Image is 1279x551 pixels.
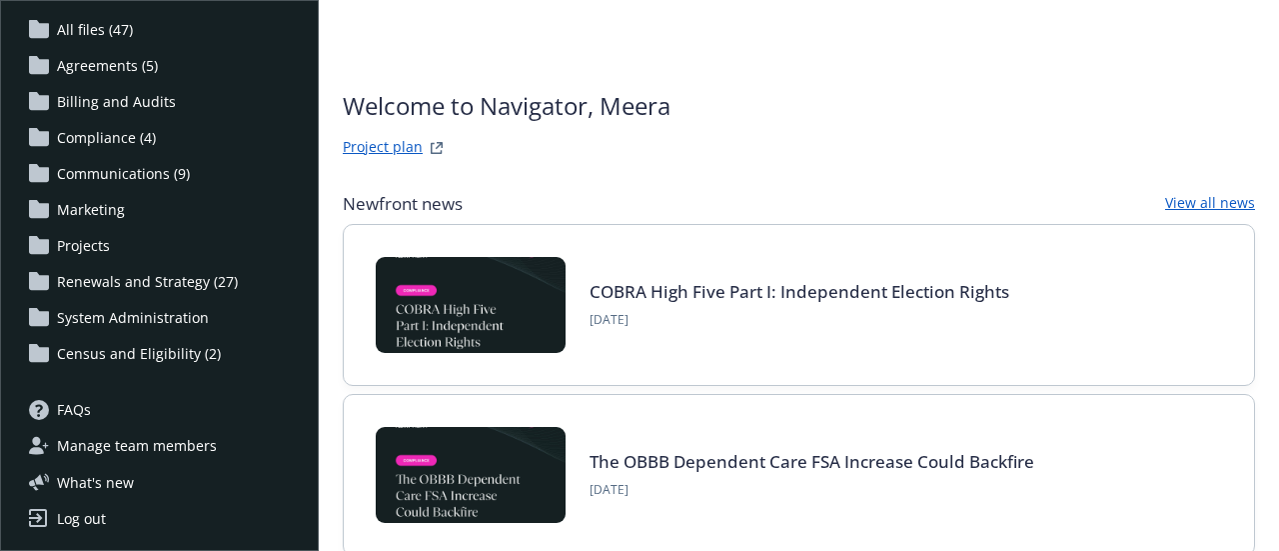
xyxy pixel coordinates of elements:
[343,88,670,124] span: Welcome to Navigator , Meera
[1165,192,1255,216] a: View all news
[57,302,209,334] span: System Administration
[17,158,302,190] a: Communications (9)
[17,472,166,493] button: What's new
[17,14,302,46] a: All files (47)
[17,266,302,298] a: Renewals and Strategy (27)
[343,192,463,216] span: Newfront news
[343,136,423,160] a: Project plan
[590,450,1034,473] a: The OBBB Dependent Care FSA Increase Could Backfire
[57,194,125,226] span: Marketing
[57,50,158,82] span: Agreements (5)
[425,136,449,160] a: projectPlanWebsite
[17,86,302,118] a: Billing and Audits
[590,481,1034,499] span: [DATE]
[57,230,110,262] span: Projects
[57,503,106,535] div: Log out
[57,266,238,298] span: Renewals and Strategy (27)
[17,430,302,462] a: Manage team members
[17,50,302,82] a: Agreements (5)
[376,427,566,523] img: BLOG-Card Image - Compliance - OBBB Dep Care FSA - 08-01-25.jpg
[17,230,302,262] a: Projects
[57,394,91,426] span: FAQs
[57,338,221,370] span: Census and Eligibility (2)
[57,86,176,118] span: Billing and Audits
[376,257,566,353] img: BLOG-Card Image - Compliance - COBRA High Five Pt 1 07-18-25.jpg
[17,338,302,370] a: Census and Eligibility (2)
[590,311,1009,329] span: [DATE]
[17,194,302,226] a: Marketing
[17,302,302,334] a: System Administration
[590,280,1009,303] a: COBRA High Five Part I: Independent Election Rights
[57,472,134,493] span: What ' s new
[57,14,133,46] span: All files (47)
[17,394,302,426] a: FAQs
[17,122,302,154] a: Compliance (4)
[57,430,217,462] span: Manage team members
[57,122,156,154] span: Compliance (4)
[57,158,190,190] span: Communications (9)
